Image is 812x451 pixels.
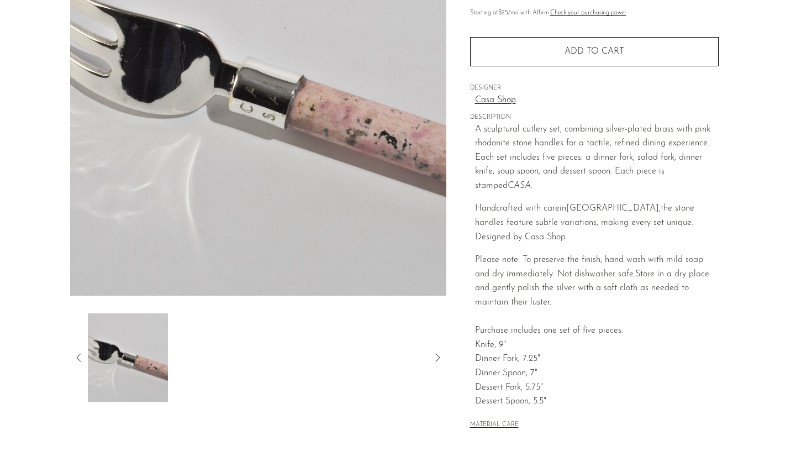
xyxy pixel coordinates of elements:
p: A sculptural cutlery set, combining silver-plated brass with pink rhodonite stone handles for a t... [475,123,719,193]
span: in [560,204,566,213]
a: Check your purchasing power - Learn more about Affirm Financing (opens in modal) [550,10,626,16]
em: CASA. [508,181,532,190]
span: esigned by Casa Shop. [482,233,567,242]
span: DESCRIPTION [470,113,719,123]
span: $25 [498,10,508,16]
a: Casa Shop [475,93,719,108]
p: Handcrafted with care the stone handles feature subtle variations, making every set unique. D [475,202,719,244]
span: Add to cart [565,47,624,56]
p: Starting at /mo with Affirm. [470,8,719,18]
img: Casa Cutlery Set in Pink Rhodonite [88,313,168,402]
button: Add to cart [470,37,719,66]
p: Please note: To preserve the finish, hand wash with mild soap and dry immediately. Not dishwasher... [475,253,719,409]
span: [GEOGRAPHIC_DATA], [566,204,661,213]
span: DESIGNER [470,83,719,93]
button: MATERIAL CARE [470,421,519,429]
